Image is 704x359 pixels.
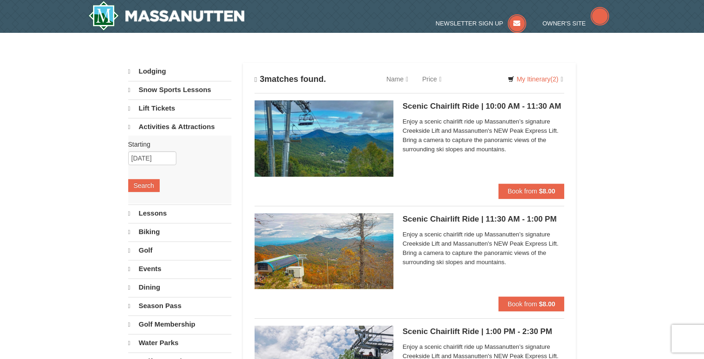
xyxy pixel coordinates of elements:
strong: $8.00 [539,300,555,308]
h5: Scenic Chairlift Ride | 11:30 AM - 1:00 PM [403,215,565,224]
label: Starting [128,140,224,149]
a: Golf [128,241,231,259]
a: Massanutten Resort [88,1,245,31]
a: Lift Tickets [128,99,231,117]
h5: Scenic Chairlift Ride | 1:00 PM - 2:30 PM [403,327,565,336]
a: Water Parks [128,334,231,352]
img: Massanutten Resort Logo [88,1,245,31]
a: Name [380,70,415,88]
a: Newsletter Sign Up [436,20,526,27]
button: Book from $8.00 [498,184,565,198]
span: Owner's Site [542,20,586,27]
a: Biking [128,223,231,241]
a: Events [128,260,231,278]
span: Enjoy a scenic chairlift ride up Massanutten’s signature Creekside Lift and Massanutten's NEW Pea... [403,230,565,267]
a: Snow Sports Lessons [128,81,231,99]
img: 24896431-1-a2e2611b.jpg [255,100,393,176]
a: Lessons [128,204,231,222]
a: Activities & Attractions [128,118,231,136]
button: Search [128,179,160,192]
a: Price [415,70,449,88]
strong: $8.00 [539,187,555,195]
img: 24896431-13-a88f1aaf.jpg [255,213,393,289]
span: Book from [508,187,537,195]
a: Season Pass [128,297,231,315]
span: Newsletter Sign Up [436,20,503,27]
a: Dining [128,279,231,296]
h5: Scenic Chairlift Ride | 10:00 AM - 11:30 AM [403,102,565,111]
button: Book from $8.00 [498,297,565,311]
a: My Itinerary(2) [502,72,569,86]
a: Lodging [128,63,231,80]
span: Enjoy a scenic chairlift ride up Massanutten’s signature Creekside Lift and Massanutten's NEW Pea... [403,117,565,154]
a: Owner's Site [542,20,609,27]
a: Golf Membership [128,316,231,333]
span: Book from [508,300,537,308]
span: (2) [550,75,558,83]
